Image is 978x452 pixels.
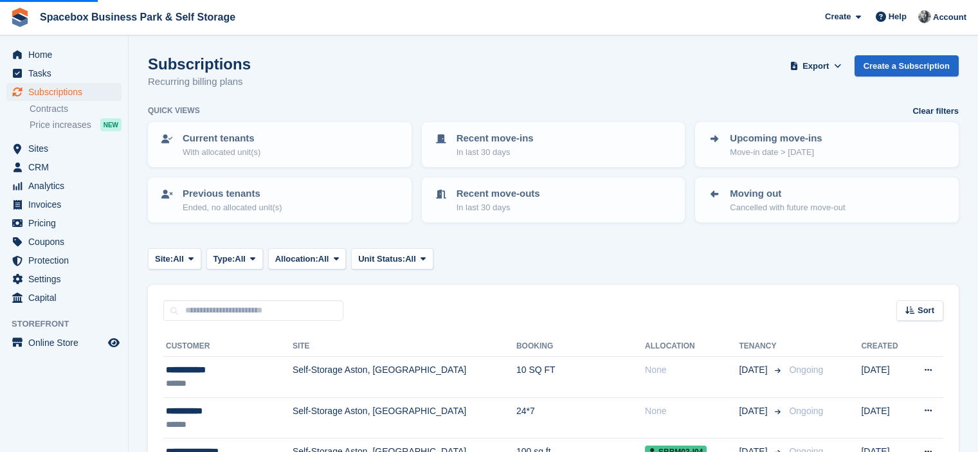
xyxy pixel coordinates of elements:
[6,289,122,307] a: menu
[789,365,823,375] span: Ongoing
[423,123,684,166] a: Recent move-ins In last 30 days
[516,357,645,398] td: 10 SQ FT
[35,6,240,28] a: Spacebox Business Park & Self Storage
[861,336,909,357] th: Created
[457,201,540,214] p: In last 30 days
[28,140,105,158] span: Sites
[730,201,845,214] p: Cancelled with future move-out
[855,55,959,77] a: Create a Subscription
[28,289,105,307] span: Capital
[423,179,684,221] a: Recent move-outs In last 30 days
[457,146,534,159] p: In last 30 days
[30,118,122,132] a: Price increases NEW
[6,270,122,288] a: menu
[825,10,851,23] span: Create
[645,404,739,418] div: None
[183,131,260,146] p: Current tenants
[28,46,105,64] span: Home
[28,214,105,232] span: Pricing
[293,357,516,398] td: Self-Storage Aston, [GEOGRAPHIC_DATA]
[6,64,122,82] a: menu
[861,357,909,398] td: [DATE]
[28,251,105,269] span: Protection
[730,186,845,201] p: Moving out
[912,105,959,118] a: Clear filters
[28,270,105,288] span: Settings
[6,251,122,269] a: menu
[6,158,122,176] a: menu
[861,397,909,438] td: [DATE]
[183,201,282,214] p: Ended, no allocated unit(s)
[739,336,784,357] th: Tenancy
[730,146,822,159] p: Move-in date > [DATE]
[918,10,931,23] img: SUDIPTA VIRMANI
[149,179,410,221] a: Previous tenants Ended, no allocated unit(s)
[6,214,122,232] a: menu
[6,233,122,251] a: menu
[148,55,251,73] h1: Subscriptions
[173,253,184,266] span: All
[148,75,251,89] p: Recurring billing plans
[730,131,822,146] p: Upcoming move-ins
[293,336,516,357] th: Site
[6,195,122,213] a: menu
[318,253,329,266] span: All
[6,177,122,195] a: menu
[739,404,770,418] span: [DATE]
[457,186,540,201] p: Recent move-outs
[802,60,829,73] span: Export
[739,363,770,377] span: [DATE]
[235,253,246,266] span: All
[268,248,347,269] button: Allocation: All
[645,363,739,377] div: None
[12,318,128,330] span: Storefront
[6,83,122,101] a: menu
[405,253,416,266] span: All
[6,46,122,64] a: menu
[889,10,907,23] span: Help
[6,334,122,352] a: menu
[183,186,282,201] p: Previous tenants
[10,8,30,27] img: stora-icon-8386f47178a22dfd0bd8f6a31ec36ba5ce8667c1dd55bd0f319d3a0aa187defe.svg
[28,64,105,82] span: Tasks
[213,253,235,266] span: Type:
[155,253,173,266] span: Site:
[696,123,957,166] a: Upcoming move-ins Move-in date > [DATE]
[358,253,405,266] span: Unit Status:
[28,83,105,101] span: Subscriptions
[28,158,105,176] span: CRM
[28,334,105,352] span: Online Store
[516,336,645,357] th: Booking
[933,11,966,24] span: Account
[28,177,105,195] span: Analytics
[106,335,122,350] a: Preview store
[148,248,201,269] button: Site: All
[293,397,516,438] td: Self-Storage Aston, [GEOGRAPHIC_DATA]
[30,103,122,115] a: Contracts
[28,195,105,213] span: Invoices
[149,123,410,166] a: Current tenants With allocated unit(s)
[206,248,263,269] button: Type: All
[100,118,122,131] div: NEW
[918,304,934,317] span: Sort
[696,179,957,221] a: Moving out Cancelled with future move-out
[457,131,534,146] p: Recent move-ins
[28,233,105,251] span: Coupons
[6,140,122,158] a: menu
[275,253,318,266] span: Allocation:
[789,406,823,416] span: Ongoing
[148,105,200,116] h6: Quick views
[788,55,844,77] button: Export
[30,119,91,131] span: Price increases
[351,248,433,269] button: Unit Status: All
[645,336,739,357] th: Allocation
[183,146,260,159] p: With allocated unit(s)
[163,336,293,357] th: Customer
